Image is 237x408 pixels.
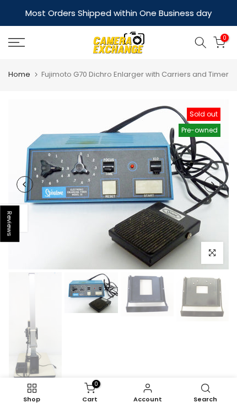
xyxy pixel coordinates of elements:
button: Previous [17,176,33,193]
span: Search [182,396,229,402]
a: 0 Cart [61,380,118,405]
a: 0 [213,36,225,49]
img: Fujimoto G70 Dichro Enlarger with Carriers and Timer Darkroom Supplies - Enlargers and Accessorie... [64,272,117,313]
strong: Most Orders Shipped within One Business day [25,7,212,19]
span: Account [124,396,171,402]
span: Cart [66,396,113,402]
span: 0 [92,380,100,388]
a: Account [118,380,176,405]
a: Home [8,69,30,80]
button: Next [204,176,220,193]
img: Fujimoto G70 Dichro Enlarger with Carriers and Timer Darkroom Supplies - Enlargers and Accessorie... [9,272,62,385]
span: Shop [8,396,55,402]
img: Fujimoto G70 Dichro Enlarger with Carriers and Timer Darkroom Supplies - Enlargers and Accessorie... [176,272,229,321]
span: Fujimoto G70 Dichro Enlarger with Carriers and Timer [41,69,229,80]
a: Search [176,380,234,405]
span: 0 [220,34,229,42]
img: Fujimoto G70 Dichro Enlarger with Carriers and Timer Darkroom Supplies - Enlargers and Accessorie... [8,99,229,269]
a: Shop [3,380,61,405]
img: Fujimoto G70 Dichro Enlarger with Carriers and Timer Darkroom Supplies - Enlargers and Accessorie... [121,272,174,316]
